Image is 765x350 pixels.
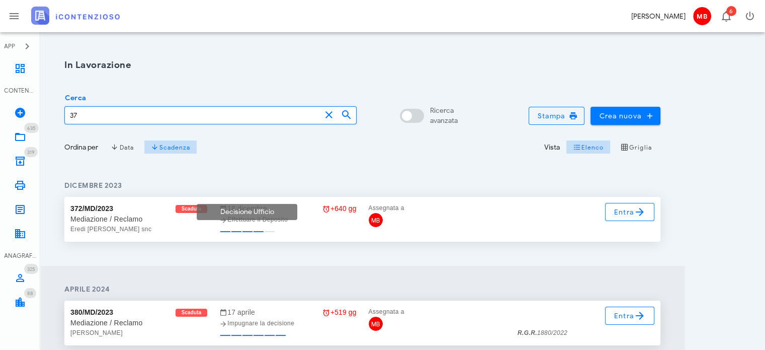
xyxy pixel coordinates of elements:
[369,213,383,227] span: MB
[599,111,652,120] span: Crea nuova
[24,147,38,157] span: Distintivo
[573,143,604,151] span: Elenco
[70,318,207,328] div: Mediazione / Reclamo
[31,7,120,25] img: logo-text-2x.png
[537,111,576,120] span: Stampa
[70,224,207,234] div: Eredi [PERSON_NAME] snc
[182,205,202,213] span: Scaduta
[64,180,660,191] h4: dicembre 2023
[219,318,356,328] div: Impugnare la decisione
[518,329,537,336] strong: R.G.R.
[65,107,321,124] input: Cerca
[70,214,207,224] div: Mediazione / Reclamo
[219,215,356,225] div: Effettuare il Deposito
[24,264,38,274] span: Distintivo
[369,203,505,213] div: Assegnata a
[590,107,660,125] button: Crea nuova
[104,140,140,154] button: Data
[430,106,458,126] div: Ricerca avanzata
[64,58,660,72] h1: In Lavorazione
[70,203,113,214] div: 372/MD/2023
[27,149,35,156] span: 319
[219,307,356,318] div: 17 aprile
[64,142,98,153] div: Ordina per
[621,143,652,151] span: Griglia
[529,107,585,125] button: Stampa
[544,142,560,153] div: Vista
[726,6,736,16] span: Distintivo
[182,309,202,317] span: Scaduta
[605,203,655,221] a: Entra
[605,307,655,325] a: Entra
[369,317,383,331] span: MB
[62,93,86,103] label: Cerca
[27,266,35,272] span: 325
[615,140,658,154] button: Griglia
[27,125,36,131] span: 635
[144,140,197,154] button: Scadenza
[219,203,356,214] div: 18 dicembre
[693,7,711,25] span: MB
[631,11,686,22] div: [PERSON_NAME]
[614,310,646,322] span: Entra
[714,4,738,28] button: Distintivo
[566,140,610,154] button: Elenco
[64,284,660,295] h4: aprile 2024
[322,203,357,214] div: +640 gg
[27,290,33,297] span: 88
[151,143,191,151] span: Scadenza
[24,288,36,298] span: Distintivo
[323,109,335,121] button: clear icon
[690,4,714,28] button: MB
[518,328,567,338] div: 1880/2022
[4,86,36,95] div: CONTENZIOSO
[4,251,36,260] div: ANAGRAFICA
[322,307,357,318] div: +519 gg
[614,206,646,218] span: Entra
[111,143,133,151] span: Data
[70,328,207,338] div: [PERSON_NAME]
[24,123,39,133] span: Distintivo
[369,307,505,317] div: Assegnata a
[70,307,113,318] div: 380/MD/2023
